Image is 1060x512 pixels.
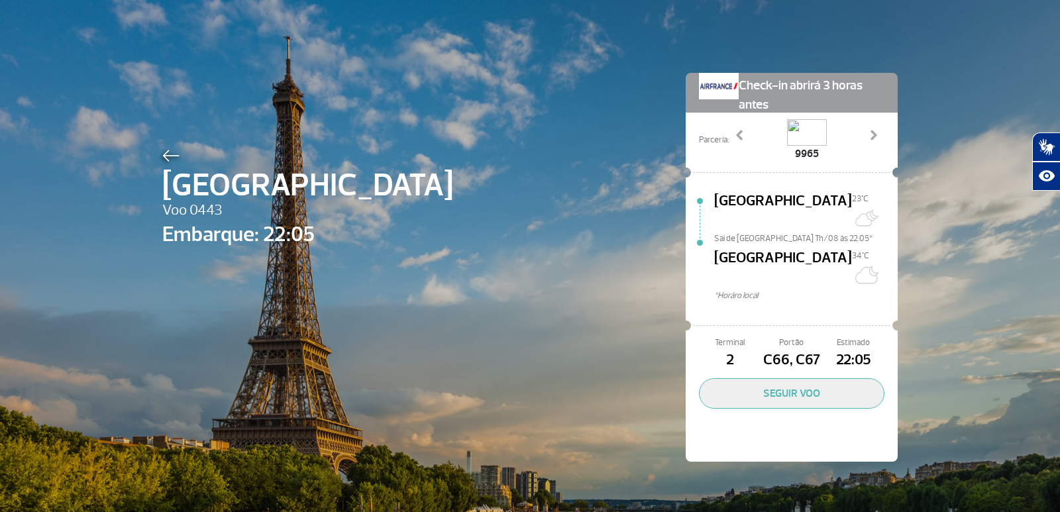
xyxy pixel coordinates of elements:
[162,162,453,209] span: [GEOGRAPHIC_DATA]
[1032,132,1060,191] div: Plugin de acessibilidade da Hand Talk.
[852,205,878,231] img: Muitas nuvens
[162,219,453,250] span: Embarque: 22:05
[852,250,869,261] span: 34°C
[699,134,729,146] span: Parceria:
[714,289,898,302] span: *Horáro local
[1032,132,1060,162] button: Abrir tradutor de língua de sinais.
[761,349,822,372] span: C66, C67
[852,193,869,204] span: 23°C
[761,336,822,349] span: Portão
[714,232,898,242] span: Sai de [GEOGRAPHIC_DATA] Th/08 às 22:05*
[787,146,827,162] span: 9965
[823,336,884,349] span: Estimado
[162,199,453,222] span: Voo 0443
[714,190,852,232] span: [GEOGRAPHIC_DATA]
[852,262,878,288] img: Céu limpo
[1032,162,1060,191] button: Abrir recursos assistivos.
[699,336,761,349] span: Terminal
[714,247,852,289] span: [GEOGRAPHIC_DATA]
[699,349,761,372] span: 2
[739,73,884,115] span: Check-in abrirá 3 horas antes
[699,378,884,409] button: SEGUIR VOO
[823,349,884,372] span: 22:05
